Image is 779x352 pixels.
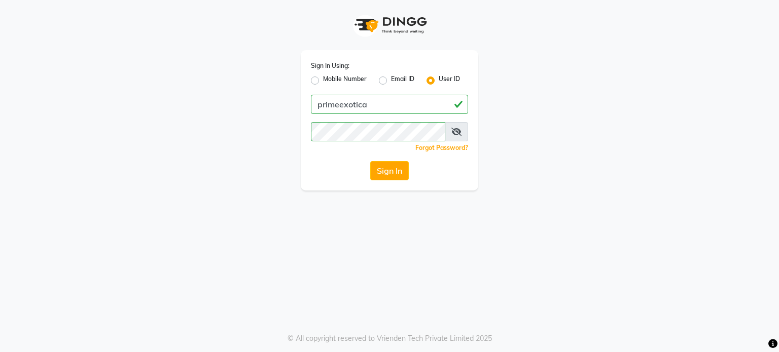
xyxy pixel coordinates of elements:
button: Sign In [370,161,409,180]
input: Username [311,95,468,114]
label: Sign In Using: [311,61,349,70]
a: Forgot Password? [415,144,468,151]
label: User ID [439,74,460,87]
label: Mobile Number [323,74,367,87]
img: logo1.svg [349,10,430,40]
input: Username [311,122,445,141]
label: Email ID [391,74,414,87]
